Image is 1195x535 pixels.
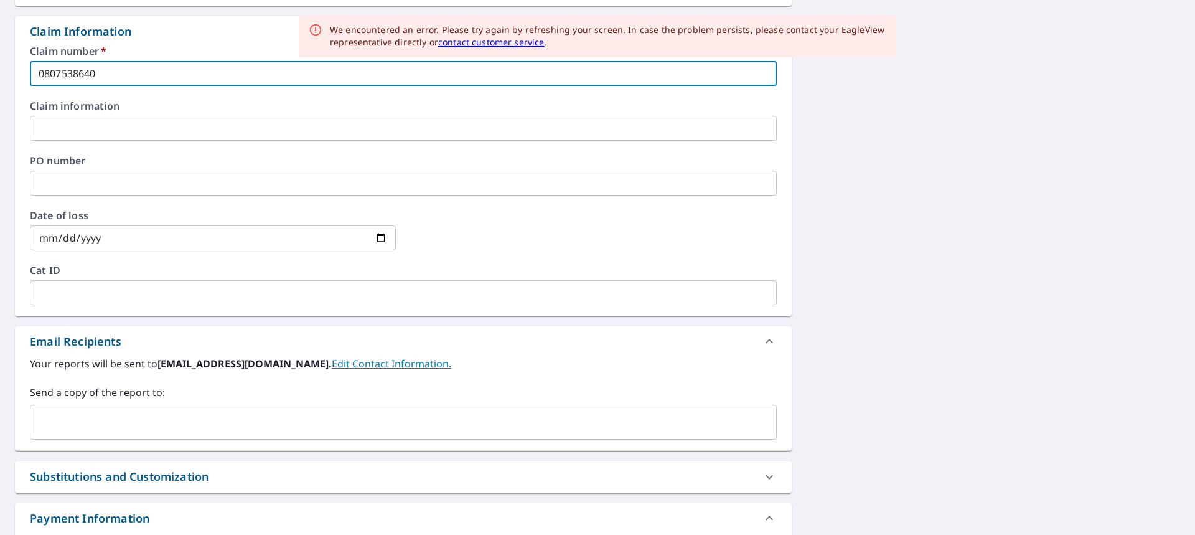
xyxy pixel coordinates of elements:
label: PO number [30,156,777,166]
div: We encountered an error. Please try again by refreshing your screen. In case the problem persists... [330,24,886,49]
a: EditContactInfo [332,357,451,371]
div: Payment Information [15,503,792,533]
div: Payment Information [30,510,149,527]
a: contact customer service [438,36,545,48]
div: Email Recipients [15,326,792,356]
div: Substitutions and Customization [30,468,209,485]
div: Substitutions and Customization [15,461,792,493]
b: [EMAIL_ADDRESS][DOMAIN_NAME]. [157,357,332,371]
div: Email Recipients [30,333,121,350]
label: Claim information [30,101,777,111]
div: Claim Information [15,16,792,46]
label: Date of loss [30,211,396,220]
label: Cat ID [30,265,777,275]
label: Send a copy of the report to: [30,385,777,400]
label: Claim number [30,46,777,56]
label: Your reports will be sent to [30,356,777,371]
div: Claim Information [30,23,131,40]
